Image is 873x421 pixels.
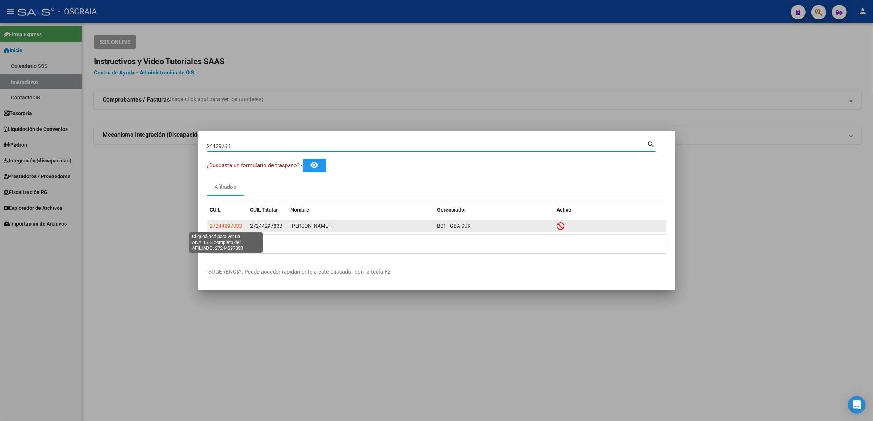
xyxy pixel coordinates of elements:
span: Gerenciador [437,207,466,213]
mat-icon: search [647,139,656,148]
p: -SUGERENCIA: Puede acceder rapidamente a este buscador con la tecla F2- [207,268,666,276]
datatable-header-cell: CUIL Titular [247,202,288,218]
div: 1 total [207,235,666,253]
datatable-header-cell: Gerenciador [434,202,554,218]
div: [PERSON_NAME] - [291,222,432,230]
datatable-header-cell: Nombre [288,202,434,218]
span: ¿Buscaste un formulario de traspaso? - [207,162,303,169]
span: 27244297833 [210,223,242,229]
datatable-header-cell: CUIL [207,202,247,218]
div: Afiliados [214,183,236,191]
span: Nombre [291,207,309,213]
span: B01 - GBA SUR [437,223,471,229]
datatable-header-cell: Activo [554,202,666,218]
mat-icon: remove_red_eye [310,161,319,169]
span: 27244297833 [250,223,283,229]
span: CUIL Titular [250,207,278,213]
div: Open Intercom Messenger [848,396,866,414]
span: CUIL [210,207,221,213]
span: Activo [557,207,572,213]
